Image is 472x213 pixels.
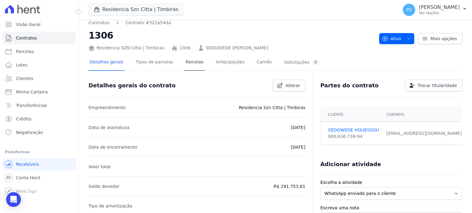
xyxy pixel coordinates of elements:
[405,80,462,91] a: Trocar titularidade
[16,21,41,28] span: Visão Geral
[88,202,132,210] p: Tipo de amortização
[5,148,73,156] div: Plataformas
[387,130,468,137] div: [EMAIL_ADDRESS][DOMAIN_NAME]
[398,1,472,18] button: PS [PERSON_NAME] Ver opções
[214,55,246,71] a: Antecipações
[382,33,402,44] span: Ativo
[273,80,305,91] a: Alterar
[419,10,460,15] p: Ver opções
[16,75,33,82] span: Clientes
[179,45,191,51] a: 1306
[406,8,411,12] span: PS
[312,59,319,65] div: 0
[88,183,120,190] p: Saldo devedor
[431,36,457,42] span: Mais opções
[16,62,28,68] span: Lotes
[88,29,374,42] h2: 1306
[88,20,171,26] nav: Breadcrumb
[2,172,76,184] a: Conta Hent
[88,163,111,170] p: Valor total
[291,143,305,151] p: [DATE]
[88,82,175,89] h3: Detalhes gerais do contrato
[2,59,76,71] a: Lotes
[2,45,76,58] a: Parcelas
[321,179,462,186] label: Escolha a atividade
[321,108,383,122] th: Cliente
[88,4,183,15] button: Residencia Szn Citta | Timbiras
[2,72,76,85] a: Clientes
[239,104,305,111] p: Residencia Szn Citta | Timbiras
[418,33,462,44] a: Mais opções
[6,192,21,207] div: Open Intercom Messenger
[16,35,37,41] span: Contratos
[418,82,457,89] span: Trocar titularidade
[88,104,126,111] p: Empreendimento
[16,116,32,122] span: Crédito
[16,89,48,95] span: Minha Carteira
[283,55,321,71] a: Solicitações0
[88,20,374,26] nav: Breadcrumb
[321,82,379,89] h3: Partes do contrato
[184,55,205,71] a: Parcelas
[328,133,379,140] div: 900.636.738-94
[2,86,76,98] a: Minha Carteira
[88,45,164,51] div: Residencia SZN Citta | Timbiras
[125,20,171,26] a: Contrato #522a54da
[135,55,175,71] a: Tipos de parcelas
[321,161,381,168] h3: Adicionar atividade
[255,55,273,71] a: Carnês
[2,113,76,125] a: Crédito
[2,158,76,170] a: Recebíveis
[2,126,76,139] a: Negativação
[2,99,76,112] a: Transferências
[273,183,305,190] p: R$ 291.753,61
[2,18,76,31] a: Visão Geral
[16,129,43,135] span: Negativação
[284,59,319,65] div: Solicitações
[16,48,34,55] span: Parcelas
[16,102,47,108] span: Transferências
[379,33,415,44] button: Ativo
[383,108,472,122] th: Contato
[88,55,125,71] a: Detalhes gerais
[291,124,305,131] p: [DATE]
[88,143,137,151] p: Data de encerramento
[88,20,109,26] a: Contratos
[16,161,39,167] span: Recebíveis
[328,127,379,133] a: SEDOWEDE HOUESSOU
[2,32,76,44] a: Contratos
[419,4,460,10] p: [PERSON_NAME]
[88,124,129,131] p: Data de assinatura
[285,82,300,89] span: Alterar
[321,205,462,211] label: Escreva uma nota
[206,45,268,51] a: SEDOWEDE [PERSON_NAME]
[16,175,40,181] span: Conta Hent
